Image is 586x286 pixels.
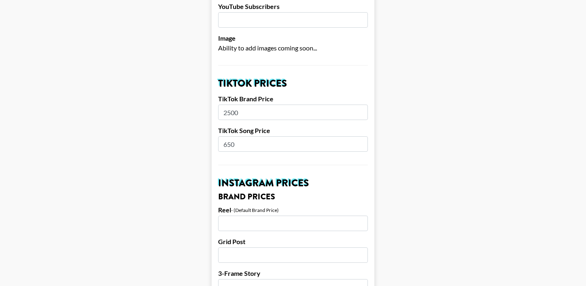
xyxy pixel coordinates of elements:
[218,238,368,246] label: Grid Post
[218,206,231,214] label: Reel
[218,193,368,201] h3: Brand Prices
[231,207,279,213] div: - (Default Brand Price)
[218,127,368,135] label: TikTok Song Price
[218,95,368,103] label: TikTok Brand Price
[218,178,368,188] h2: Instagram Prices
[218,34,368,42] label: Image
[218,44,317,52] span: Ability to add images coming soon...
[218,79,368,88] h2: TikTok Prices
[218,269,368,277] label: 3-Frame Story
[218,2,368,11] label: YouTube Subscribers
